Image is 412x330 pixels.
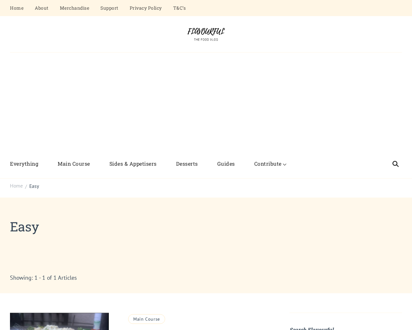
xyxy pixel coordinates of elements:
[128,314,165,324] a: Main Course
[25,183,27,190] span: /
[182,26,230,43] img: Flavourful
[13,62,399,152] iframe: Advertisement
[100,156,166,172] a: Sides & Appetisers
[166,156,208,172] a: Desserts
[10,156,48,172] a: Everything
[48,156,100,172] a: Main Course
[245,156,291,172] a: Contribute
[10,182,23,189] span: Home
[10,257,402,282] span: Showing: 1 - 1 of 1 Articles
[10,182,23,190] a: Home
[10,217,402,236] h1: Easy
[208,156,245,172] a: Guides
